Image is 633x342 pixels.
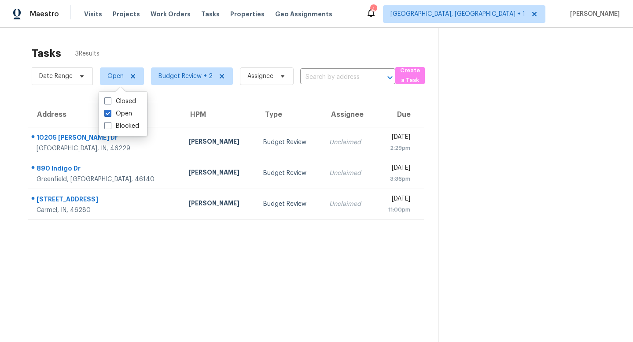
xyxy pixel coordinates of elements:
[384,71,396,84] button: Open
[37,144,174,153] div: [GEOGRAPHIC_DATA], IN, 46229
[390,10,525,19] span: [GEOGRAPHIC_DATA], [GEOGRAPHIC_DATA] + 1
[37,133,174,144] div: 10205 [PERSON_NAME] Dr
[188,137,249,148] div: [PERSON_NAME]
[37,164,174,175] div: 890 Indigo Dr
[230,10,265,19] span: Properties
[113,10,140,19] span: Projects
[37,195,174,206] div: [STREET_ADDRESS]
[329,169,368,178] div: Unclaimed
[104,122,139,130] label: Blocked
[32,49,61,58] h2: Tasks
[263,200,315,208] div: Budget Review
[400,66,420,86] span: Create a Task
[201,11,220,17] span: Tasks
[382,175,410,183] div: 3:36pm
[322,102,375,127] th: Assignee
[382,194,410,205] div: [DATE]
[300,71,371,84] input: Search by address
[329,138,368,147] div: Unclaimed
[104,97,136,106] label: Closed
[375,102,424,127] th: Due
[181,102,256,127] th: HPM
[382,133,410,144] div: [DATE]
[107,72,124,81] span: Open
[329,200,368,208] div: Unclaimed
[30,10,59,19] span: Maestro
[382,205,410,214] div: 11:00pm
[158,72,213,81] span: Budget Review + 2
[263,169,315,178] div: Budget Review
[382,144,410,152] div: 2:29pm
[382,164,410,175] div: [DATE]
[275,10,332,19] span: Geo Assignments
[37,206,174,215] div: Carmel, IN, 46280
[567,10,620,19] span: [PERSON_NAME]
[84,10,102,19] span: Visits
[256,102,322,127] th: Type
[247,72,273,81] span: Assignee
[188,199,249,210] div: [PERSON_NAME]
[151,10,191,19] span: Work Orders
[263,138,315,147] div: Budget Review
[28,102,181,127] th: Address
[75,49,99,58] span: 3 Results
[395,67,425,84] button: Create a Task
[188,168,249,179] div: [PERSON_NAME]
[37,175,174,184] div: Greenfield, [GEOGRAPHIC_DATA], 46140
[104,109,132,118] label: Open
[39,72,73,81] span: Date Range
[370,5,376,14] div: 4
